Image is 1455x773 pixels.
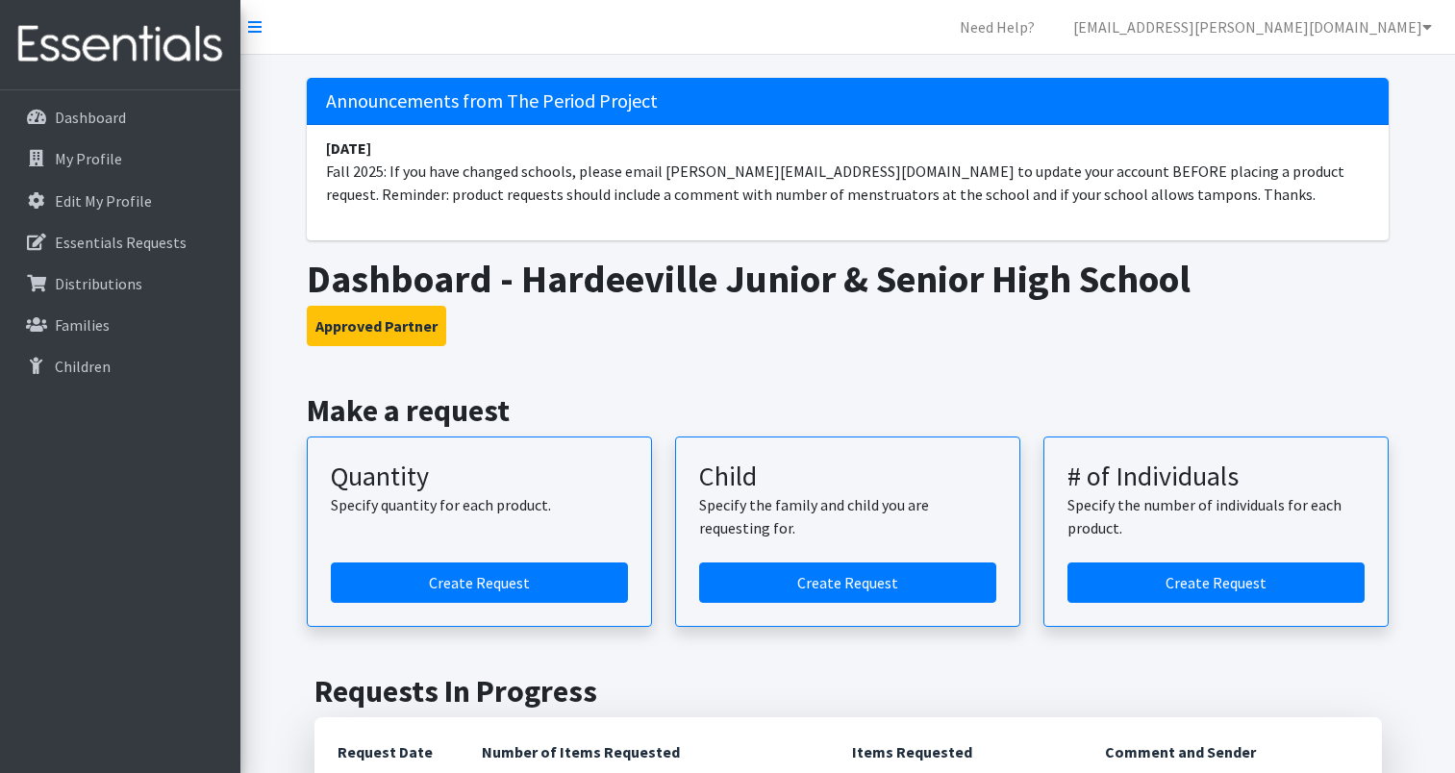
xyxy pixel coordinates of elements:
img: HumanEssentials [8,12,233,77]
p: Families [55,315,110,335]
a: Edit My Profile [8,182,233,220]
a: Families [8,306,233,344]
p: Essentials Requests [55,233,187,252]
a: Create a request by number of individuals [1067,562,1365,603]
a: Essentials Requests [8,223,233,262]
button: Approved Partner [307,306,446,346]
h3: Child [699,461,996,493]
h3: Quantity [331,461,628,493]
strong: [DATE] [326,138,371,158]
p: My Profile [55,149,122,168]
p: Children [55,357,111,376]
p: Dashboard [55,108,126,127]
a: Distributions [8,264,233,303]
a: My Profile [8,139,233,178]
h2: Make a request [307,392,1389,429]
p: Edit My Profile [55,191,152,211]
a: [EMAIL_ADDRESS][PERSON_NAME][DOMAIN_NAME] [1058,8,1447,46]
h5: Announcements from The Period Project [307,78,1389,125]
p: Specify the family and child you are requesting for. [699,493,996,539]
p: Specify quantity for each product. [331,493,628,516]
h2: Requests In Progress [314,673,1382,710]
a: Create a request by quantity [331,562,628,603]
a: Need Help? [944,8,1050,46]
h1: Dashboard - Hardeeville Junior & Senior High School [307,256,1389,302]
h3: # of Individuals [1067,461,1365,493]
a: Create a request for a child or family [699,562,996,603]
a: Children [8,347,233,386]
li: Fall 2025: If you have changed schools, please email [PERSON_NAME][EMAIL_ADDRESS][DOMAIN_NAME] to... [307,125,1389,217]
p: Distributions [55,274,142,293]
p: Specify the number of individuals for each product. [1067,493,1365,539]
a: Dashboard [8,98,233,137]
